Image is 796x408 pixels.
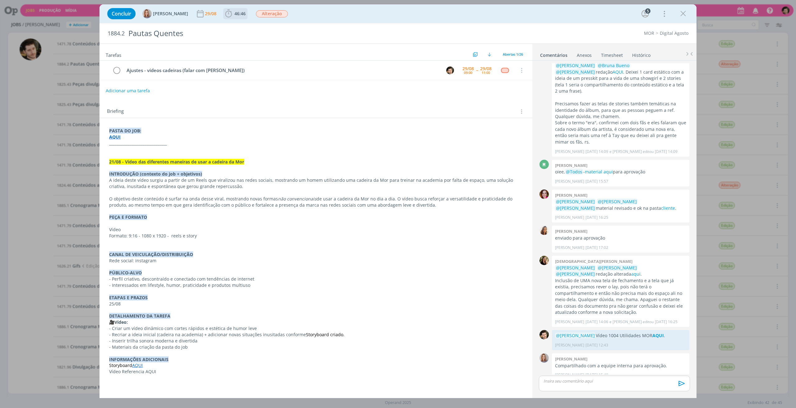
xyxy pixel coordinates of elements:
strong: PASTA DO JOB: [109,128,141,134]
p: - Interessados em lifestyle, humor, praticidade e produtos multiuso [109,282,523,288]
div: dialog [99,4,696,398]
div: 29/08 [462,66,474,71]
span: Concluir [112,11,131,16]
a: cliente [661,205,675,211]
strong: 🎥﻿Vídeo: [109,319,128,325]
p: Sobre o termo "era", confirmei com dois fãs e eles falaram que cada novo álbum da artista, é cons... [555,120,686,145]
p: Rede social: instagram [109,258,523,264]
div: Ajustes - vídeos cadeiras (falar com [PERSON_NAME]) [124,66,440,74]
p: Vídeo 1004 Utilidades MOR . [555,332,686,339]
span: [DATE] 14:09 [585,149,608,154]
div: 11:00 [482,71,490,74]
div: Pautas Quentes [126,26,444,41]
img: V [539,226,549,235]
p: [PERSON_NAME] [555,215,584,220]
img: A [142,9,152,18]
p: redação . Deixei 1 card estático com a ideia de um presskit para a vida de uma showgirl e 2 stori... [555,62,686,94]
span: e [PERSON_NAME] editou [609,319,654,325]
p: Compartilhado com a equipe interna para aprovação. [555,363,686,369]
a: AQUI [132,362,143,368]
img: B [539,190,549,199]
span: [DATE] 14:09 [655,149,678,154]
p: enviado para aprovação [555,235,686,241]
a: MOR [644,30,654,36]
img: V [539,330,549,339]
div: Anexos [577,52,592,58]
strong: CANAL DE VEICULAÇÃO/DISTRIBUIÇÃO [109,251,193,257]
a: AQUI [613,69,623,75]
em: não convencionais [278,196,317,202]
b: [PERSON_NAME] [555,356,587,362]
span: e [PERSON_NAME] editou [609,149,654,154]
span: [DATE] 16:25 [585,215,608,220]
span: [DATE] 14:06 [585,319,608,325]
button: 46:46 [224,9,247,19]
p: 25/08 [109,301,523,307]
button: A[PERSON_NAME] [142,9,188,18]
button: V [445,66,455,75]
a: aqui [631,271,641,277]
img: arrow-down.svg [488,53,491,56]
strong: 21/08 - Vídeo das diferentes maneiras de usar a cadeira da Mor [109,159,244,165]
span: Alteração [256,10,288,17]
p: Formato: 9:16 - 1080 x 1920 - reels e story [109,233,523,239]
span: [DATE] 12:43 [585,342,608,348]
p: [PERSON_NAME] [555,179,584,184]
span: @[PERSON_NAME] [556,332,595,338]
a: material aqui [585,169,613,175]
a: Comentários [540,49,568,58]
p: Vídeo Referencia AQUI [109,369,523,375]
p: - Materiais da criação da pasta do job [109,344,523,350]
span: 1884.2 [108,30,125,37]
p: - Perfil criativo, descontraído e conectado com tendências de internet [109,276,523,282]
button: Concluir [107,8,136,19]
button: Adicionar uma tarefa [105,85,150,96]
strong: INFORMAÇÕES ADICIONAIS [109,356,169,362]
button: 5 [640,9,650,19]
a: AQUI [109,134,121,140]
p: Vídeo [109,227,523,233]
p: - Recriar a ideia inicial (cadeira na academia) + adicionar novas situações inusitadas conforme [109,332,523,338]
span: Tarefas [106,51,121,58]
p: [PERSON_NAME] [555,245,584,250]
p: [PERSON_NAME] [555,372,584,378]
span: Briefing [107,108,124,116]
span: [DATE] 17:02 [585,245,608,250]
p: [PERSON_NAME] [555,149,584,154]
span: @[PERSON_NAME] [598,199,637,204]
p: Precisamos fazer as telas de stories também temáticas na identidade do álbum, para que as pessoas... [555,101,686,120]
strong: ETAPAS E PRAZOS [109,295,148,300]
p: - Criar um vídeo dinâmico com cortes rápidos e estética de humor leve [109,325,523,332]
span: @[PERSON_NAME] [556,271,595,277]
p: - Inserir trilha sonora moderna e divertida [109,338,523,344]
img: V [446,66,454,74]
p: material revisado e ok na pasta . [555,199,686,211]
span: [DATE] 15:40 [585,372,608,378]
span: [DATE] 16:25 [655,319,678,325]
span: @Todos [566,169,582,175]
p: O objetivo deste conteúdo é surfar na onda desse viral, mostrando novas formas de usar a cadeira ... [109,196,523,208]
div: 29/08 [480,66,492,71]
div: 5 [645,8,650,14]
strong: PÚBLICO-ALVO [109,270,142,276]
strong: _______________________________ [109,140,167,146]
b: [DEMOGRAPHIC_DATA][PERSON_NAME] [555,259,632,264]
p: oiee, - para aprovação [555,169,686,175]
a: AQUI [652,332,664,338]
button: Alteração [256,10,288,18]
span: [DATE] 15:57 [585,179,608,184]
span: 46:46 [234,11,246,16]
p: Inclusão de UMA nova tela de fechamento e a tela que já existia, precisamos rever o lay, pois não... [555,277,686,316]
span: @[PERSON_NAME] [556,62,595,68]
strong: DETALHAMENTO DA TAREFA [109,313,170,319]
img: A [539,353,549,363]
span: @[PERSON_NAME] [556,205,595,211]
a: Digital Agosto [660,30,688,36]
strong: PEÇA E FORMATO [109,214,147,220]
a: Histórico [632,49,651,58]
span: -- [476,68,478,72]
span: @Bruna Bueno [598,62,629,68]
p: [PERSON_NAME] [555,342,584,348]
